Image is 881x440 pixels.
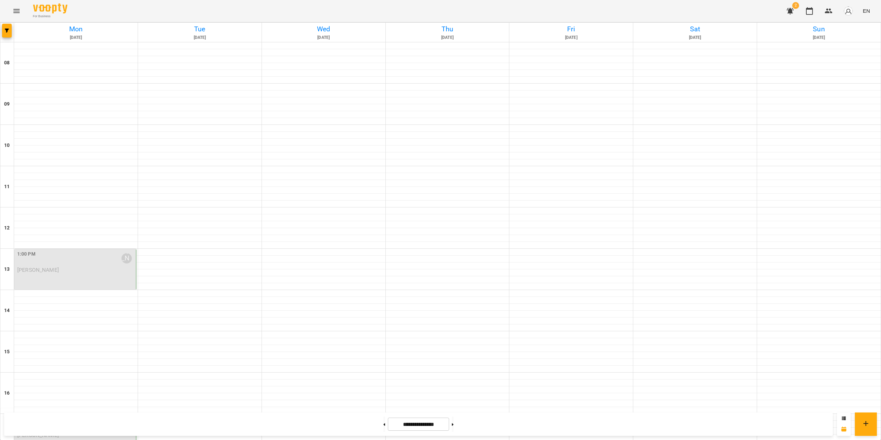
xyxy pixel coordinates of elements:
label: 1:00 PM [17,250,35,258]
span: EN [863,7,870,14]
h6: 09 [4,100,10,108]
span: 2 [792,2,799,9]
button: Menu [8,3,25,19]
h6: [DATE] [263,34,384,41]
h6: 14 [4,307,10,314]
h6: 13 [4,266,10,273]
h6: [DATE] [387,34,508,41]
h6: Thu [387,24,508,34]
h6: 12 [4,224,10,232]
h6: [DATE] [758,34,880,41]
div: Семеніхін Дмитро Олексійович [121,253,132,264]
h6: Sun [758,24,880,34]
h6: [DATE] [15,34,137,41]
button: EN [860,4,873,17]
h6: 15 [4,348,10,356]
h6: Wed [263,24,384,34]
h6: 11 [4,183,10,191]
h6: Tue [139,24,261,34]
h6: [DATE] [634,34,756,41]
h6: 16 [4,389,10,397]
h6: Fri [510,24,632,34]
img: Voopty Logo [33,3,67,13]
h6: [DATE] [510,34,632,41]
span: For Business [33,14,67,19]
h6: [DATE] [139,34,261,41]
h6: Sat [634,24,756,34]
h6: 10 [4,142,10,149]
span: [PERSON_NAME] [17,267,59,273]
h6: Mon [15,24,137,34]
h6: 08 [4,59,10,67]
img: avatar_s.png [843,6,853,16]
